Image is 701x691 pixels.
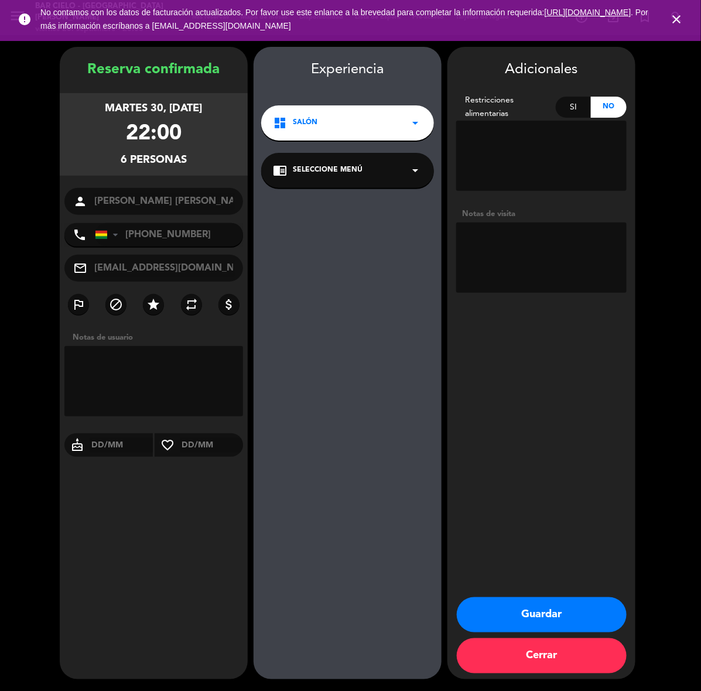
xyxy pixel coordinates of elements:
[109,297,123,312] i: block
[556,97,591,118] div: Si
[95,224,122,246] div: Bolivia: +591
[293,165,363,176] span: Seleccione Menú
[184,297,199,312] i: repeat
[126,117,182,152] div: 22:00
[457,597,627,632] button: Guardar
[155,438,180,452] i: favorite_border
[293,117,317,129] span: Salón
[18,12,32,26] i: error
[408,163,422,177] i: arrow_drop_down
[73,261,87,275] i: mail_outline
[456,94,556,121] div: Restricciones alimentarias
[591,97,627,118] div: No
[90,438,153,453] input: DD/MM
[180,438,243,453] input: DD/MM
[73,194,87,208] i: person
[40,8,648,30] span: No contamos con los datos de facturación actualizados. Por favor use este enlance a la brevedad p...
[408,116,422,130] i: arrow_drop_down
[456,208,627,220] div: Notas de visita
[254,59,442,81] div: Experiencia
[64,438,90,452] i: cake
[67,331,248,344] div: Notas de usuario
[669,12,683,26] i: close
[146,297,160,312] i: star
[545,8,631,17] a: [URL][DOMAIN_NAME]
[105,100,203,117] div: martes 30, [DATE]
[273,116,287,130] i: dashboard
[121,152,187,169] div: 6 personas
[273,163,287,177] i: chrome_reader_mode
[73,228,87,242] i: phone
[71,297,86,312] i: outlined_flag
[222,297,236,312] i: attach_money
[60,59,248,81] div: Reserva confirmada
[40,8,648,30] a: . Por más información escríbanos a [EMAIL_ADDRESS][DOMAIN_NAME]
[457,638,627,673] button: Cerrar
[456,59,627,81] div: Adicionales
